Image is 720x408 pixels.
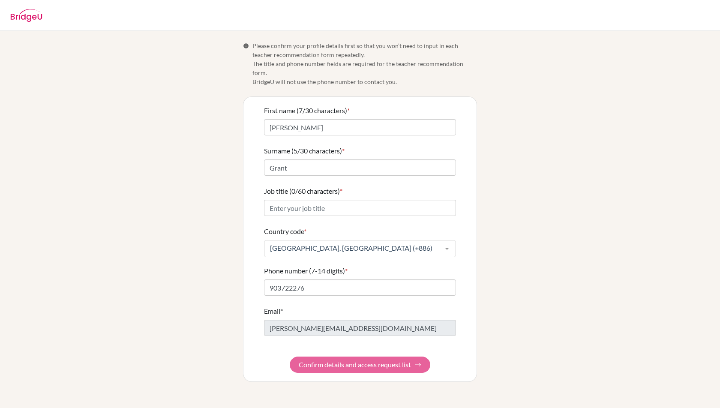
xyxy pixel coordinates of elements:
[243,43,249,49] span: Info
[264,279,456,296] input: Enter your number
[264,146,345,156] label: Surname (5/30 characters)
[10,9,42,22] img: BridgeU logo
[264,159,456,176] input: Enter your surname
[264,119,456,135] input: Enter your first name
[264,186,342,196] label: Job title (0/60 characters)
[264,306,283,316] label: Email*
[252,41,477,86] span: Please confirm your profile details first so that you won’t need to input in each teacher recomme...
[268,244,438,252] span: [GEOGRAPHIC_DATA], [GEOGRAPHIC_DATA] (+886)
[264,266,348,276] label: Phone number (7-14 digits)
[264,226,306,237] label: Country code
[264,105,350,116] label: First name (7/30 characters)
[264,200,456,216] input: Enter your job title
